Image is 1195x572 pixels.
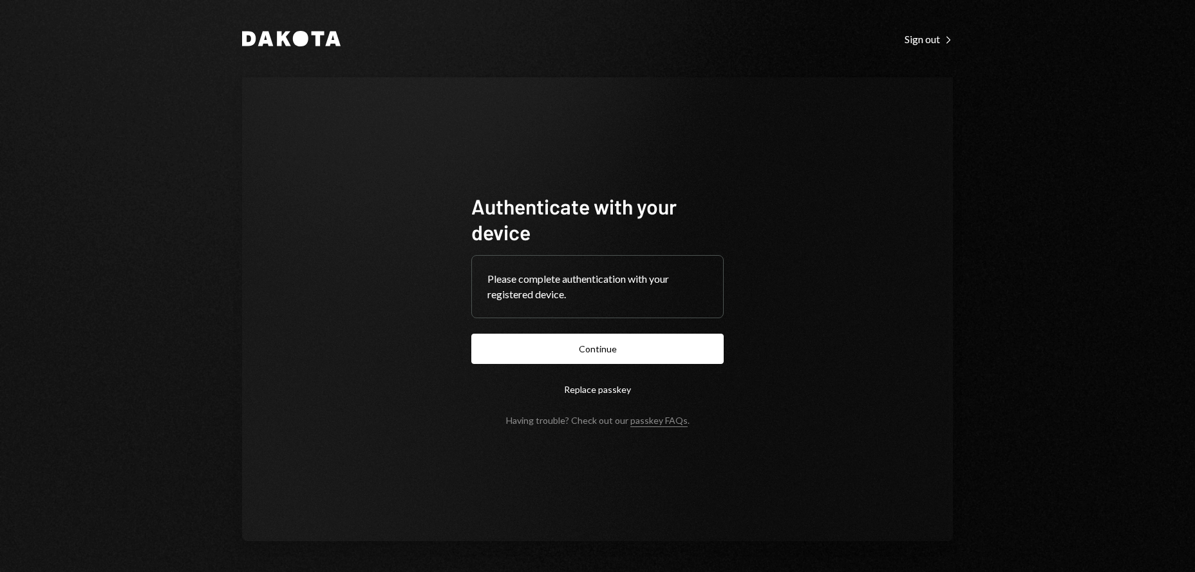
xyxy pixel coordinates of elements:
[506,415,690,426] div: Having trouble? Check out our .
[471,374,724,405] button: Replace passkey
[905,32,953,46] a: Sign out
[905,33,953,46] div: Sign out
[471,193,724,245] h1: Authenticate with your device
[630,415,688,427] a: passkey FAQs
[471,334,724,364] button: Continue
[487,271,708,302] div: Please complete authentication with your registered device.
